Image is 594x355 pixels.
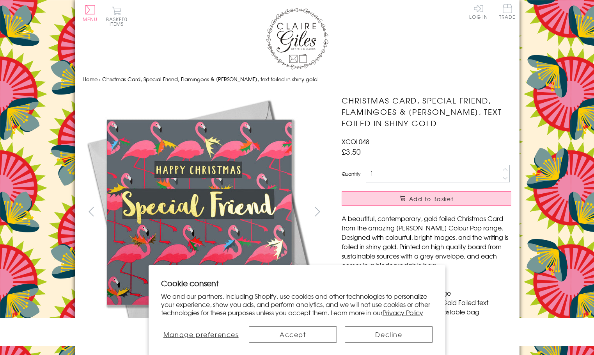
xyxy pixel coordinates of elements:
[409,195,454,203] span: Add to Basket
[102,75,317,83] span: Christmas Card, Special Friend, Flamingoes & [PERSON_NAME], text foiled in shiny gold
[499,4,516,19] span: Trade
[83,5,98,21] button: Menu
[326,95,560,329] img: Christmas Card, Special Friend, Flamingoes & Holly, text foiled in shiny gold
[163,330,239,339] span: Manage preferences
[106,6,128,26] button: Basket0 items
[342,191,511,206] button: Add to Basket
[309,203,326,220] button: next
[342,170,360,177] label: Quantity
[342,95,511,128] h1: Christmas Card, Special Friend, Flamingoes & [PERSON_NAME], text foiled in shiny gold
[82,95,316,329] img: Christmas Card, Special Friend, Flamingoes & Holly, text foiled in shiny gold
[345,326,433,343] button: Decline
[83,203,100,220] button: prev
[342,146,361,157] span: £3.50
[161,292,433,316] p: We and our partners, including Shopify, use cookies and other technologies to personalize your ex...
[83,75,98,83] a: Home
[161,278,433,289] h2: Cookie consent
[83,16,98,23] span: Menu
[499,4,516,21] a: Trade
[249,326,337,343] button: Accept
[469,4,488,19] a: Log In
[342,214,511,270] p: A beautiful, contemporary, gold foiled Christmas Card from the amazing [PERSON_NAME] Colour Pop r...
[383,308,423,317] a: Privacy Policy
[342,137,369,146] span: XCOL048
[99,75,101,83] span: ›
[83,71,512,87] nav: breadcrumbs
[161,326,241,343] button: Manage preferences
[110,16,128,27] span: 0 items
[266,8,328,70] img: Claire Giles Greetings Cards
